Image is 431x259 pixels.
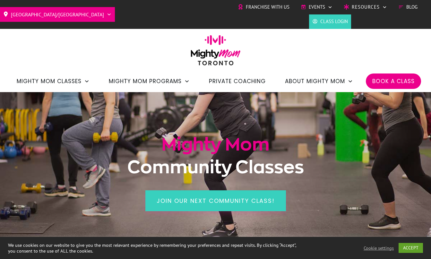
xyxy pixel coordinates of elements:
[238,2,289,12] a: Franchise with Us
[372,76,415,87] a: Book a Class
[309,2,325,12] span: Events
[161,134,270,154] span: Mighty Mom
[312,17,348,26] a: Class Login
[145,190,286,211] a: Join our next community class!
[209,76,266,87] a: Private Coaching
[109,76,182,87] span: Mighty Mom Programs
[3,9,112,20] a: [GEOGRAPHIC_DATA]/[GEOGRAPHIC_DATA]
[109,76,190,87] a: Mighty Mom Programs
[364,245,394,251] a: Cookie settings
[344,2,387,12] a: Resources
[17,76,82,87] span: Mighty Mom Classes
[187,35,244,70] img: mightymom-logo-toronto
[406,2,418,12] span: Blog
[285,76,353,87] a: About Mighty Mom
[8,242,298,254] div: We use cookies on our website to give you the most relevant experience by remembering your prefer...
[320,17,348,26] span: Class Login
[398,2,418,12] a: Blog
[352,2,380,12] span: Resources
[399,243,423,253] a: ACCEPT
[301,2,332,12] a: Events
[246,2,289,12] span: Franchise with Us
[157,197,275,205] span: Join our next community class!
[285,76,345,87] span: About Mighty Mom
[11,9,104,20] span: [GEOGRAPHIC_DATA]/[GEOGRAPHIC_DATA]
[26,133,405,184] h1: Community Classes
[17,76,90,87] a: Mighty Mom Classes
